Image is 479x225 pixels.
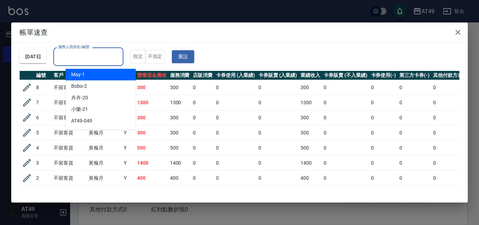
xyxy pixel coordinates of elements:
[34,71,52,80] th: 編號
[257,110,299,125] td: 0
[34,125,52,140] td: 5
[322,71,369,80] th: 卡券販賣 (不入業績)
[431,186,470,201] td: 0
[369,140,398,155] td: 0
[369,186,398,201] td: 0
[191,110,214,125] td: 0
[257,95,299,110] td: 0
[168,71,191,80] th: 服務消費
[431,95,470,110] td: 0
[34,140,52,155] td: 4
[34,155,52,171] td: 3
[34,110,52,125] td: 6
[122,186,135,201] td: Y
[431,110,470,125] td: 0
[52,140,87,155] td: 不留客資
[369,155,398,171] td: 0
[34,186,52,201] td: 1
[122,140,135,155] td: Y
[214,125,257,140] td: 0
[431,80,470,95] td: 0
[431,125,470,140] td: 0
[299,171,322,186] td: 400
[52,171,87,186] td: 不留客資
[398,186,431,201] td: 0
[257,186,299,201] td: 0
[322,140,369,155] td: 0
[34,171,52,186] td: 2
[168,80,191,95] td: 300
[257,140,299,155] td: 0
[87,140,122,155] td: 黃褓月
[135,110,168,125] td: 300
[135,80,168,95] td: 300
[191,80,214,95] td: 0
[398,110,431,125] td: 0
[398,95,431,110] td: 0
[369,95,398,110] td: 0
[398,155,431,171] td: 0
[168,125,191,140] td: 300
[322,110,369,125] td: 0
[122,125,135,140] td: Y
[369,110,398,125] td: 0
[87,155,122,171] td: 黃褓月
[52,110,87,125] td: 不留客資
[214,80,257,95] td: 0
[214,71,257,80] th: 卡券使用 (入業績)
[135,95,168,110] td: 1300
[398,125,431,140] td: 0
[299,71,322,80] th: 業績收入
[11,22,468,42] h2: 帳單速查
[135,186,168,201] td: 300
[191,95,214,110] td: 0
[191,155,214,171] td: 0
[299,80,322,95] td: 300
[214,95,257,110] td: 0
[71,94,88,101] span: 卉卉 -20
[71,117,92,125] span: AT49 -049
[369,71,398,80] th: 卡券使用(-)
[135,125,168,140] td: 300
[299,95,322,110] td: 1300
[135,140,168,155] td: 500
[87,186,122,201] td: 黃褓月
[398,171,431,186] td: 0
[135,155,168,171] td: 1400
[20,50,46,63] button: [DATE]
[52,186,87,201] td: 不留客資
[34,95,52,110] td: 7
[52,80,87,95] td: 不留客資
[34,80,52,95] td: 8
[431,155,470,171] td: 0
[71,82,87,90] span: Bobo -2
[52,71,87,80] th: 客戶
[369,171,398,186] td: 0
[130,50,146,64] button: 指定
[191,125,214,140] td: 0
[191,140,214,155] td: 0
[322,155,369,171] td: 0
[58,44,89,49] label: 服務人員姓名/編號
[145,50,165,64] button: 不指定
[52,95,87,110] td: 不留客資
[87,171,122,186] td: 黃褓月
[322,186,369,201] td: 0
[135,71,168,80] th: 營業現金應收
[398,80,431,95] td: 0
[322,171,369,186] td: 0
[369,80,398,95] td: 0
[398,71,431,80] th: 第三方卡券(-)
[431,71,470,80] th: 其他付款方式(-)
[87,125,122,140] td: 黃褓月
[168,140,191,155] td: 500
[172,50,194,63] button: 重設
[168,155,191,171] td: 1400
[168,95,191,110] td: 1300
[71,71,85,78] span: May -1
[191,71,214,80] th: 店販消費
[299,140,322,155] td: 500
[322,80,369,95] td: 0
[299,125,322,140] td: 300
[122,171,135,186] td: Y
